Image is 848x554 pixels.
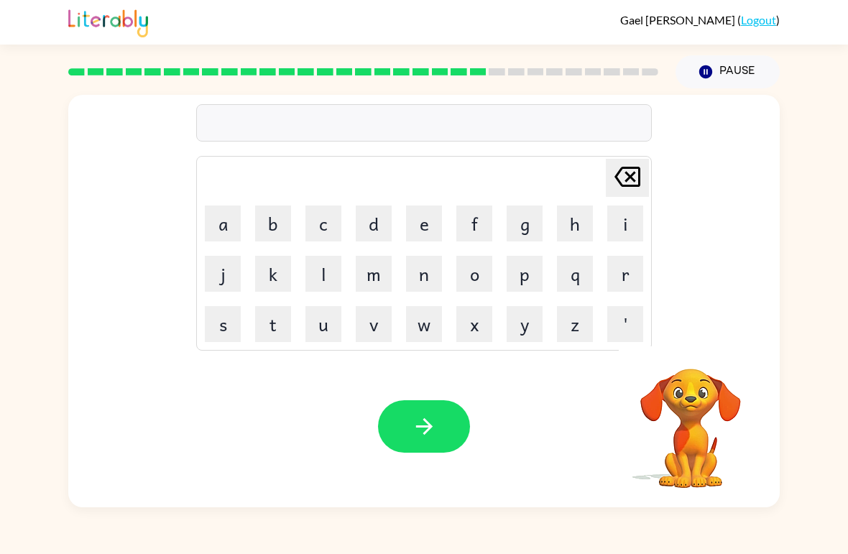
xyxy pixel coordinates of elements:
[406,206,442,241] button: e
[557,206,593,241] button: h
[205,256,241,292] button: j
[205,206,241,241] button: a
[456,256,492,292] button: o
[741,13,776,27] a: Logout
[507,206,543,241] button: g
[356,206,392,241] button: d
[205,306,241,342] button: s
[255,256,291,292] button: k
[255,206,291,241] button: b
[305,206,341,241] button: c
[456,306,492,342] button: x
[607,256,643,292] button: r
[619,346,762,490] video: Your browser must support playing .mp4 files to use Literably. Please try using another browser.
[676,55,780,88] button: Pause
[406,306,442,342] button: w
[507,306,543,342] button: y
[607,306,643,342] button: '
[557,256,593,292] button: q
[507,256,543,292] button: p
[557,306,593,342] button: z
[356,256,392,292] button: m
[68,6,148,37] img: Literably
[305,256,341,292] button: l
[356,306,392,342] button: v
[305,306,341,342] button: u
[255,306,291,342] button: t
[456,206,492,241] button: f
[607,206,643,241] button: i
[620,13,780,27] div: ( )
[406,256,442,292] button: n
[620,13,737,27] span: Gael [PERSON_NAME]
